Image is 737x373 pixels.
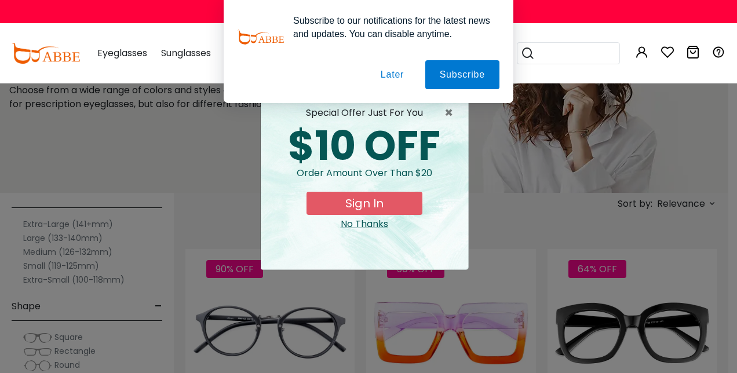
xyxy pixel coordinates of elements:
div: Close [270,217,459,231]
button: Later [366,60,418,89]
div: Subscribe to our notifications for the latest news and updates. You can disable anytime. [284,14,499,41]
button: Sign In [307,192,422,215]
button: Subscribe [425,60,499,89]
img: notification icon [238,14,284,60]
div: Order amount over than $20 [270,166,459,192]
button: Close [444,106,459,120]
span: × [444,106,459,120]
div: special offer just for you [270,106,459,120]
div: $10 OFF [270,126,459,166]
